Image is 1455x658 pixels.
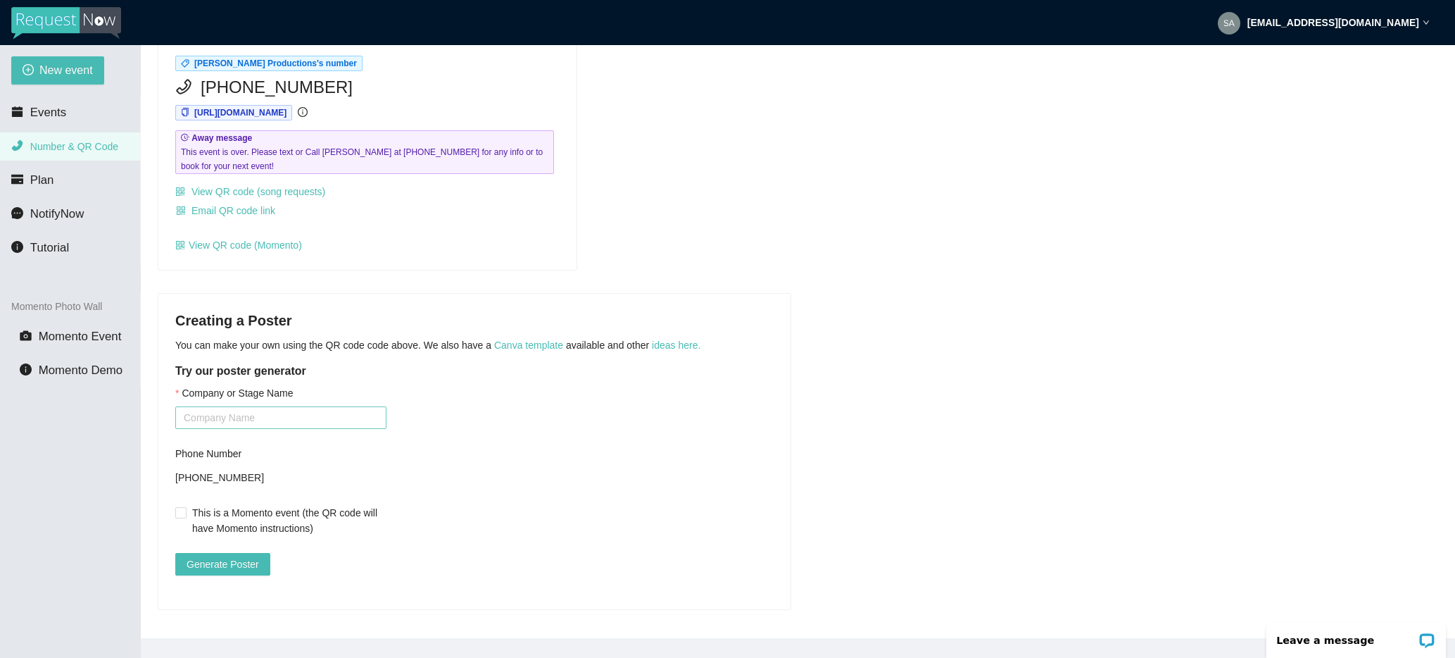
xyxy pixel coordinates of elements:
[175,337,774,353] p: You can make your own using the QR code code above. We also have a available and other
[30,173,54,187] span: Plan
[175,311,774,330] h4: Creating a Poster
[11,7,121,39] img: RequestNow
[39,61,93,79] span: New event
[20,330,32,342] span: camera
[30,241,69,254] span: Tutorial
[1218,12,1240,35] img: c8e189fe5407d39645f0b3f21446b4ab
[11,241,23,253] span: info-circle
[11,173,23,185] span: credit-card
[39,364,122,377] span: Momento Demo
[175,467,386,488] div: [PHONE_NUMBER]
[175,240,185,250] span: qrcode
[175,446,386,461] div: Phone Number
[175,187,185,197] span: qrcode
[191,133,252,143] b: Away message
[176,206,186,217] span: qrcode
[191,203,275,218] span: Email QR code link
[11,106,23,118] span: calendar
[652,340,700,351] a: ideas here.
[30,207,84,221] span: NotifyNow
[175,186,325,197] a: qrcode View QR code (song requests)
[181,133,189,142] span: field-time
[494,340,563,351] a: Canva template
[175,199,276,222] button: qrcodeEmail QR code link
[20,364,32,375] span: info-circle
[181,59,189,68] span: tag
[181,108,189,116] span: copy
[175,553,270,576] button: Generate Poster
[1257,614,1455,658] iframe: LiveChat chat widget
[187,505,386,536] span: This is a Momento event (the QR code will have Momento instructions)
[11,207,23,219] span: message
[1423,19,1430,26] span: down
[39,330,122,343] span: Momento Event
[175,240,302,251] a: qrcodeView QR code (Momento)
[11,139,23,151] span: phone
[175,385,293,401] label: Company or Stage Name
[30,141,118,152] span: Number & QR Code
[11,56,104,85] button: plus-circleNew event
[201,74,353,101] span: [PHONE_NUMBER]
[187,557,259,572] span: Generate Poster
[175,406,386,429] input: Company or Stage Name
[175,363,774,380] h5: Try our poster generator
[194,108,286,118] span: [URL][DOMAIN_NAME]
[194,58,357,68] span: [PERSON_NAME] Productions's number
[30,106,66,119] span: Events
[175,78,192,95] span: phone
[23,64,34,77] span: plus-circle
[181,145,548,173] span: This event is over. Please text or Call [PERSON_NAME] at [PHONE_NUMBER] for any info or to book f...
[1247,17,1419,28] strong: [EMAIL_ADDRESS][DOMAIN_NAME]
[298,107,308,117] span: info-circle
